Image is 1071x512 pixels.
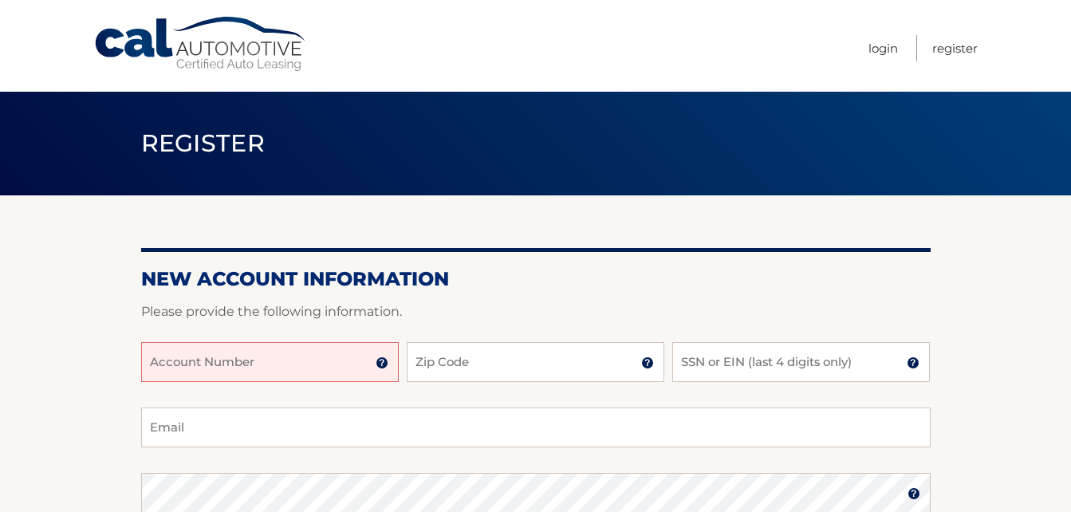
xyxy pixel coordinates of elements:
[672,342,930,382] input: SSN or EIN (last 4 digits only)
[376,356,388,369] img: tooltip.svg
[141,342,399,382] input: Account Number
[908,487,920,500] img: tooltip.svg
[868,35,898,61] a: Login
[641,356,654,369] img: tooltip.svg
[407,342,664,382] input: Zip Code
[141,267,931,291] h2: New Account Information
[907,356,919,369] img: tooltip.svg
[932,35,978,61] a: Register
[93,16,309,73] a: Cal Automotive
[141,301,931,323] p: Please provide the following information.
[141,128,266,158] span: Register
[141,408,931,447] input: Email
